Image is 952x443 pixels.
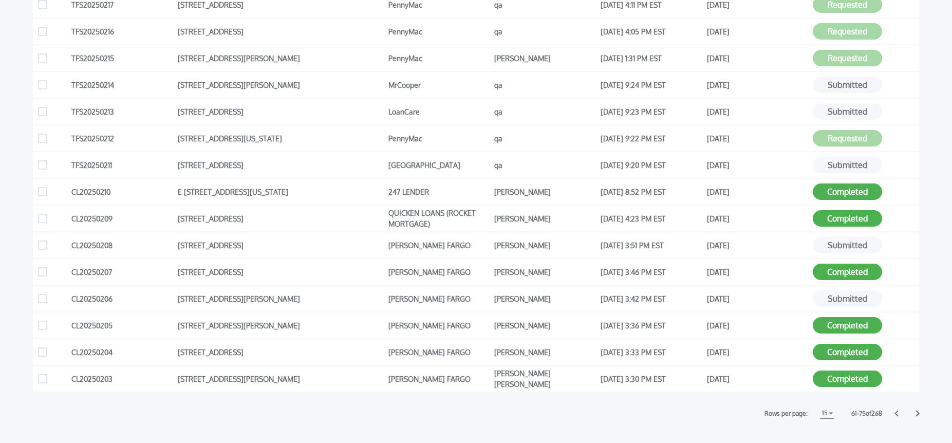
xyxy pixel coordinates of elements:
[71,344,173,360] div: CL20250204
[71,24,173,39] div: TFS20250216
[601,211,702,226] div: [DATE] 4:23 PM EST
[601,184,702,199] div: [DATE] 8:52 PM EST
[851,409,882,419] label: 61 - 75 of 268
[388,291,490,306] div: [PERSON_NAME] FARGO
[813,371,882,387] button: Completed
[388,157,490,173] div: [GEOGRAPHIC_DATA]
[178,237,383,253] div: [STREET_ADDRESS]
[707,344,808,360] div: [DATE]
[764,409,808,419] label: Rows per page:
[71,371,173,386] div: CL20250203
[601,77,702,93] div: [DATE] 9:24 PM EST
[178,211,383,226] div: [STREET_ADDRESS]
[178,344,383,360] div: [STREET_ADDRESS]
[813,183,882,200] button: Completed
[494,24,595,39] div: qa
[494,50,595,66] div: [PERSON_NAME]
[813,290,882,307] button: Submitted
[601,104,702,119] div: [DATE] 9:23 PM EST
[707,131,808,146] div: [DATE]
[494,157,595,173] div: qa
[707,157,808,173] div: [DATE]
[494,131,595,146] div: qa
[601,318,702,333] div: [DATE] 3:36 PM EST
[494,291,595,306] div: [PERSON_NAME]
[178,157,383,173] div: [STREET_ADDRESS]
[388,50,490,66] div: PennyMac
[388,344,490,360] div: [PERSON_NAME] FARGO
[813,344,882,360] button: Completed
[813,23,882,40] button: Requested
[71,211,173,226] div: CL20250209
[494,371,595,386] div: [PERSON_NAME] [PERSON_NAME]
[601,157,702,173] div: [DATE] 9:20 PM EST
[707,291,808,306] div: [DATE]
[494,264,595,280] div: [PERSON_NAME]
[820,408,834,419] button: 15
[707,184,808,199] div: [DATE]
[813,210,882,227] button: Completed
[813,237,882,253] button: Submitted
[178,50,383,66] div: [STREET_ADDRESS][PERSON_NAME]
[388,184,490,199] div: 247 LENDER
[494,344,595,360] div: [PERSON_NAME]
[707,318,808,333] div: [DATE]
[388,318,490,333] div: [PERSON_NAME] FARGO
[601,237,702,253] div: [DATE] 3:51 PM EST
[178,291,383,306] div: [STREET_ADDRESS][PERSON_NAME]
[813,103,882,120] button: Submitted
[601,24,702,39] div: [DATE] 4:05 PM EST
[707,50,808,66] div: [DATE]
[813,50,882,66] button: Requested
[178,77,383,93] div: [STREET_ADDRESS][PERSON_NAME]
[820,407,830,419] h1: 15
[388,371,490,386] div: [PERSON_NAME] FARGO
[71,291,173,306] div: CL20250206
[601,371,702,386] div: [DATE] 3:30 PM EST
[388,264,490,280] div: [PERSON_NAME] FARGO
[813,317,882,334] button: Completed
[494,77,595,93] div: qa
[71,264,173,280] div: CL20250207
[707,104,808,119] div: [DATE]
[494,211,595,226] div: [PERSON_NAME]
[707,211,808,226] div: [DATE]
[494,237,595,253] div: [PERSON_NAME]
[601,291,702,306] div: [DATE] 3:42 PM EST
[178,24,383,39] div: [STREET_ADDRESS]
[813,264,882,280] button: Completed
[707,371,808,386] div: [DATE]
[707,237,808,253] div: [DATE]
[388,237,490,253] div: [PERSON_NAME] FARGO
[601,344,702,360] div: [DATE] 3:33 PM EST
[71,50,173,66] div: TFS20250215
[388,131,490,146] div: PennyMac
[388,24,490,39] div: PennyMac
[707,264,808,280] div: [DATE]
[71,104,173,119] div: TFS20250213
[707,77,808,93] div: [DATE]
[178,131,383,146] div: [STREET_ADDRESS][US_STATE]
[813,130,882,146] button: Requested
[178,184,383,199] div: E [STREET_ADDRESS][US_STATE]
[71,131,173,146] div: TFS20250212
[601,131,702,146] div: [DATE] 9:22 PM EST
[494,184,595,199] div: [PERSON_NAME]
[71,157,173,173] div: TFS20250211
[388,77,490,93] div: MrCooper
[71,318,173,333] div: CL20250205
[71,77,173,93] div: TFS20250214
[601,50,702,66] div: [DATE] 1:31 PM EST
[178,318,383,333] div: [STREET_ADDRESS][PERSON_NAME]
[178,264,383,280] div: [STREET_ADDRESS]
[494,104,595,119] div: qa
[813,77,882,93] button: Submitted
[813,157,882,173] button: Submitted
[494,318,595,333] div: [PERSON_NAME]
[388,104,490,119] div: LoanCare
[178,104,383,119] div: [STREET_ADDRESS]
[388,211,490,226] div: QUICKEN LOANS (ROCKET MORTGAGE)
[71,237,173,253] div: CL20250208
[707,24,808,39] div: [DATE]
[71,184,173,199] div: CL20250210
